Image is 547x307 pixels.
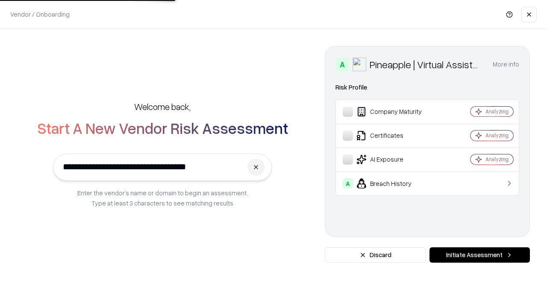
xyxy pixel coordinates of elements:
[335,58,349,71] div: A
[485,132,509,139] div: Analyzing
[134,101,191,113] h5: Welcome back,
[493,57,519,72] button: More info
[353,58,366,71] img: Pineapple | Virtual Assistant Agency
[370,58,482,71] div: Pineapple | Virtual Assistant Agency
[485,108,509,115] div: Analyzing
[343,107,445,117] div: Company Maturity
[37,119,288,136] h2: Start A New Vendor Risk Assessment
[10,10,70,19] p: Vendor / Onboarding
[335,82,519,93] div: Risk Profile
[77,188,248,208] p: Enter the vendor’s name or domain to begin an assessment. Type at least 3 characters to see match...
[429,247,530,263] button: Initiate Assessment
[485,156,509,163] div: Analyzing
[325,247,426,263] button: Discard
[343,130,445,141] div: Certificates
[343,178,353,188] div: A
[343,154,445,165] div: AI Exposure
[343,178,445,188] div: Breach History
